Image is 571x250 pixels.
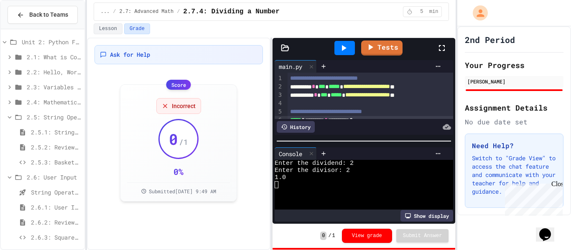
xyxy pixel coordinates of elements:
[502,180,563,216] iframe: chat widget
[183,7,279,17] span: 2.7.4: Dividing a Number
[173,166,184,177] div: 0 %
[275,62,306,71] div: main.py
[396,229,449,242] button: Submit Answer
[275,74,283,83] div: 1
[22,38,81,46] span: Unit 2: Python Fundamentals
[101,8,110,15] span: ...
[275,108,283,116] div: 5
[472,154,556,196] p: Switch to "Grade View" to access the chat feature and communicate with your teacher for help and ...
[429,8,438,15] span: min
[275,60,317,73] div: main.py
[275,147,317,160] div: Console
[113,8,116,15] span: /
[275,149,306,158] div: Console
[31,158,81,167] span: 2.5.3: Basketballs and Footballs
[179,136,188,148] span: / 1
[31,188,81,197] span: String Operators - Quiz
[27,173,81,182] span: 2.6: User Input
[31,218,81,227] span: 2.6.2: Review - User Input
[536,217,563,242] iframe: chat widget
[275,160,354,167] span: Enter the dividend: 2
[320,232,326,240] span: 0
[177,8,180,15] span: /
[361,40,403,56] a: Tests
[275,174,286,181] span: 1.0
[332,232,335,239] span: 1
[31,203,81,212] span: 2.6.1: User Input
[169,131,178,147] span: 0
[94,23,122,34] button: Lesson
[403,232,442,239] span: Submit Answer
[27,98,81,106] span: 2.4: Mathematical Operators
[31,233,81,242] span: 2.6.3: Squares and Circles
[27,113,81,121] span: 2.5: String Operators
[275,116,283,124] div: 6
[110,51,150,59] span: Ask for Help
[149,188,216,194] span: Submitted [DATE] 9:49 AM
[400,210,453,222] div: Show display
[275,91,283,99] div: 3
[124,23,150,34] button: Grade
[8,6,78,24] button: Back to Teams
[27,53,81,61] span: 2.1: What is Code?
[31,143,81,152] span: 2.5.2: Review - String Operators
[465,59,563,71] h2: Your Progress
[3,3,58,53] div: Chat with us now!Close
[467,78,561,85] div: [PERSON_NAME]
[172,102,196,110] span: Incorrect
[342,229,392,243] button: View grade
[415,8,428,15] span: 5
[29,10,68,19] span: Back to Teams
[465,34,515,45] h1: 2nd Period
[465,102,563,114] h2: Assignment Details
[465,117,563,127] div: No due date set
[275,167,350,174] span: Enter the divisor: 2
[464,3,490,23] div: My Account
[27,83,81,91] span: 2.3: Variables and Data Types
[277,121,315,133] div: History
[328,232,331,239] span: /
[31,128,81,136] span: 2.5.1: String Operators
[120,8,174,15] span: 2.7: Advanced Math
[166,80,191,90] div: Score
[275,99,283,108] div: 4
[275,83,283,91] div: 2
[472,141,556,151] h3: Need Help?
[27,68,81,76] span: 2.2: Hello, World!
